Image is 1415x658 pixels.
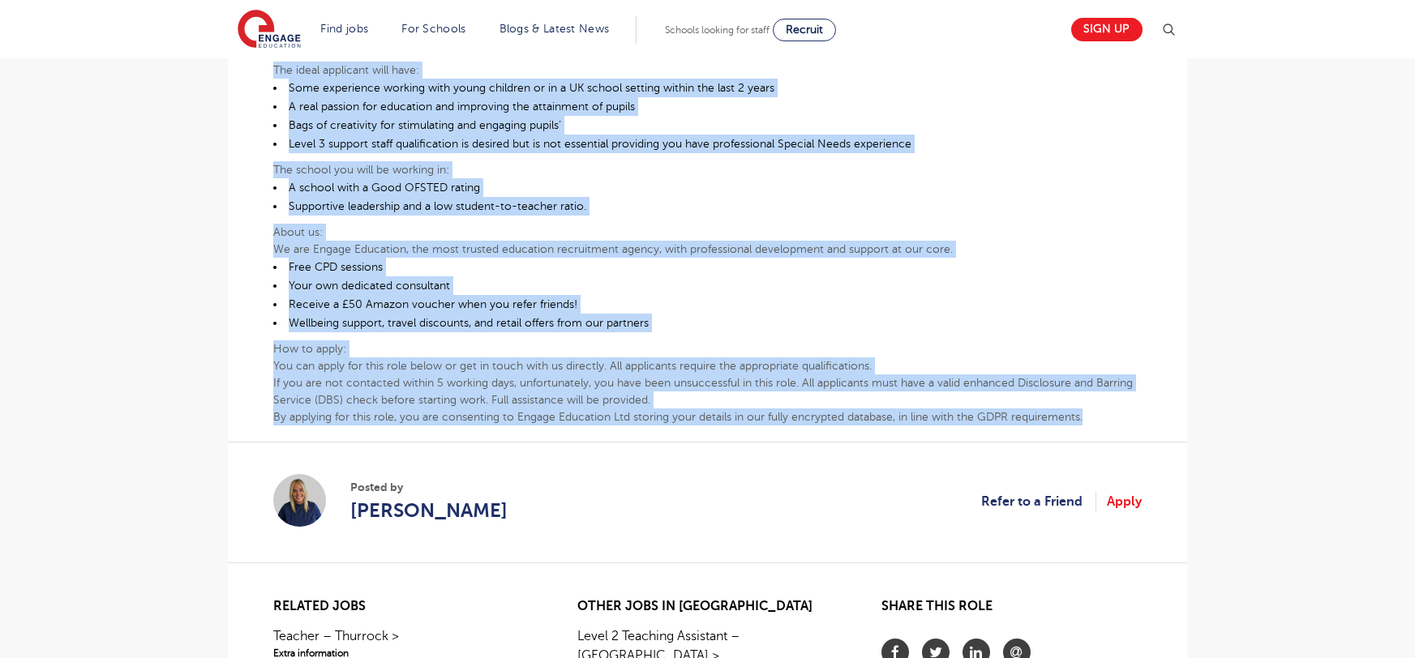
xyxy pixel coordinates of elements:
[321,23,369,35] a: Find jobs
[500,23,610,35] a: Blogs & Latest News
[273,357,1142,374] p: You can apply for this role below or get in touch with us directly. All applicants require the ap...
[273,241,1142,258] p: We are Engage Education, the most trusted education recruitment agency, with professional develop...
[238,10,301,50] img: Engage Education
[1071,18,1143,41] a: Sign up
[273,164,449,176] b: The school you will be working in:
[273,178,1142,197] li: A school with a Good OFSTED rating
[273,97,1142,116] li: A real passion for education and improving the attainment of pupils
[350,479,508,496] span: Posted by
[881,599,1142,622] h2: Share this role
[1107,491,1142,512] a: Apply
[273,135,1142,153] li: Level 3 support staff qualification is desired but is not essential providing you have profession...
[273,258,1142,276] li: Free CPD sessions
[273,343,346,355] b: How to apply:
[273,314,1142,332] li: Wellbeing support, travel discounts, and retail offers from our partners
[273,599,534,614] h2: Related jobs
[665,24,770,36] span: Schools looking for staff
[577,599,838,614] h2: Other jobs in [GEOGRAPHIC_DATA]
[350,496,508,525] a: [PERSON_NAME]
[786,23,823,36] span: Recruit
[773,19,836,41] a: Recruit
[273,408,1142,425] p: By applying for this role, you are consenting to Engage Education Ltd storing your details in our...
[273,64,419,76] b: The ideal applicant will have:
[273,374,1142,408] p: If you are not contacted within 5 working days, unfortunately, you have been unsuccessful in this...
[273,226,323,238] b: About us:
[981,491,1096,512] a: Refer to a Friend
[273,276,1142,295] li: Your own dedicated consultant
[273,197,1142,216] li: Supportive leadership and a low student-to-teacher ratio.
[401,23,465,35] a: For Schools
[273,116,1142,135] li: Bags of creativity for stimulating and engaging pupils’
[273,79,1142,97] li: Some experience working with young children or in a UK school setting within the last 2 years
[273,295,1142,314] li: Receive a £50 Amazon voucher when you refer friends!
